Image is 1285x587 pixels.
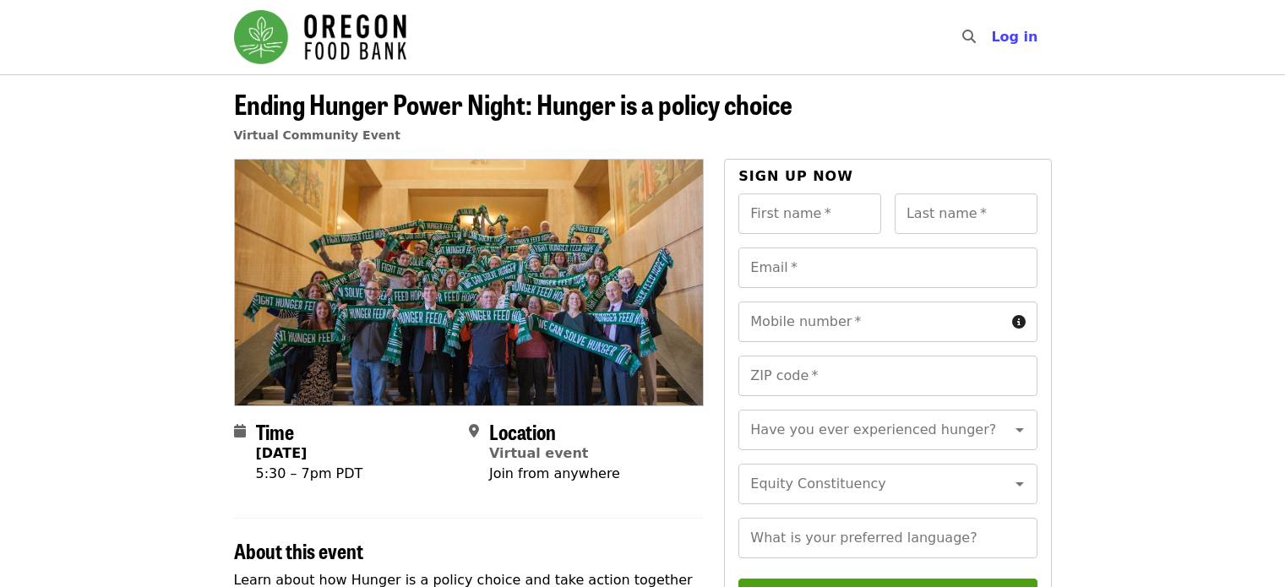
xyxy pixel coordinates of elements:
span: Ending Hunger Power Night: Hunger is a policy choice [234,84,792,123]
i: calendar icon [234,423,246,439]
i: map-marker-alt icon [469,423,479,439]
button: Open [1008,418,1032,442]
a: Virtual Community Event [234,128,400,142]
span: Location [489,416,556,446]
span: Log in [991,29,1037,45]
input: Email [738,247,1037,288]
img: Oregon Food Bank - Home [234,10,406,64]
input: What is your preferred language? [738,518,1037,558]
span: About this event [234,535,363,565]
input: Search [986,17,999,57]
input: Mobile number [738,302,1005,342]
div: 5:30 – 7pm PDT [256,464,363,484]
img: Ending Hunger Power Night: Hunger is a policy choice organized by Oregon Food Bank [235,160,704,405]
strong: [DATE] [256,445,308,461]
input: ZIP code [738,356,1037,396]
span: Join from anywhere [489,465,620,481]
span: Time [256,416,294,446]
span: Sign up now [738,168,853,184]
button: Open [1008,472,1032,496]
input: Last name [895,193,1037,234]
a: Virtual event [489,445,589,461]
i: circle-info icon [1012,314,1026,330]
button: Log in [977,20,1051,54]
input: First name [738,193,881,234]
i: search icon [962,29,976,45]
